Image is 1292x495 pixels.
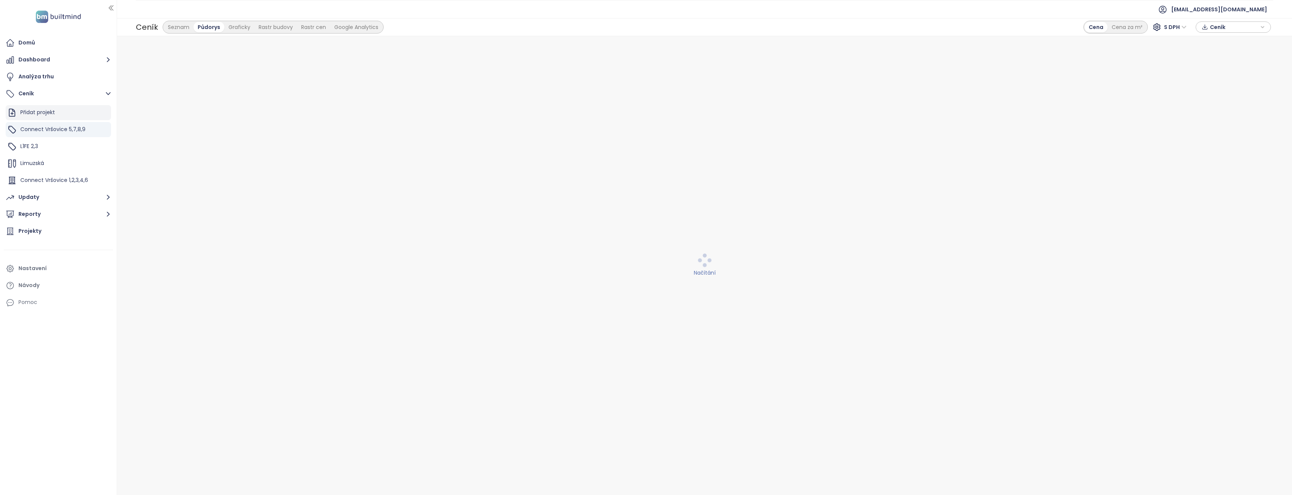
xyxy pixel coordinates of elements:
[34,9,83,24] img: logo
[6,122,111,137] div: Connect Vršovice 5,7,8,9
[20,125,85,133] span: Connect Vršovice 5,7,8,9
[6,173,111,188] div: Connect Vršovice 1,2,3,4,6
[1200,21,1267,33] div: button
[6,139,111,154] div: L1FE 2,3
[4,86,113,101] button: Ceník
[1164,21,1187,33] span: S DPH
[18,281,40,290] div: Návody
[18,192,39,202] div: Updaty
[20,142,38,150] span: L1FE 2,3
[4,261,113,276] a: Nastavení
[20,159,44,167] span: Limuzská
[1171,0,1267,18] span: [EMAIL_ADDRESS][DOMAIN_NAME]
[6,156,111,171] div: Limuzská
[18,298,37,307] div: Pomoc
[193,22,224,32] div: Půdorys
[4,35,113,50] a: Domů
[4,224,113,239] a: Projekty
[4,295,113,310] div: Pomoc
[18,38,35,47] div: Domů
[297,22,330,32] div: Rastr cen
[254,22,297,32] div: Rastr budovy
[224,22,254,32] div: Graficky
[4,278,113,293] a: Návody
[18,264,47,273] div: Nastavení
[6,105,111,120] div: Přidat projekt
[20,176,88,184] span: Connect Vršovice 1,2,3,4,6
[164,22,193,32] div: Seznam
[1108,22,1147,32] div: Cena za m²
[18,226,41,236] div: Projekty
[122,269,1287,277] div: Načítání
[4,207,113,222] button: Reporty
[18,72,54,81] div: Analýza trhu
[136,20,158,34] div: Ceník
[20,108,55,117] div: Přidat projekt
[1085,22,1108,32] div: Cena
[4,190,113,205] button: Updaty
[1210,21,1258,33] span: Ceník
[4,69,113,84] a: Analýza trhu
[330,22,382,32] div: Google Analytics
[4,52,113,67] button: Dashboard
